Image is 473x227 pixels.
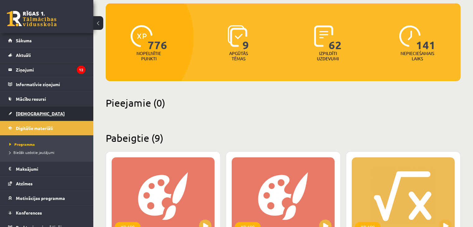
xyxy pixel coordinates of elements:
h2: Pieejamie (0) [106,97,461,109]
span: Atzīmes [16,181,33,186]
p: Izpildīti uzdevumi [316,51,340,61]
p: Apgūtās tēmas [226,51,251,61]
a: Rīgas 1. Tālmācības vidusskola [7,11,57,26]
i: 12 [77,66,86,74]
a: Konferences [8,206,86,220]
a: Biežāk uzdotie jautājumi [9,150,87,155]
span: 776 [148,25,167,51]
span: 141 [416,25,436,51]
span: Programma [9,142,35,147]
a: Sākums [8,33,86,48]
span: Mācību resursi [16,96,46,102]
h2: Pabeigtie (9) [106,132,461,144]
a: [DEMOGRAPHIC_DATA] [8,106,86,121]
span: Digitālie materiāli [16,125,53,131]
a: Aktuāli [8,48,86,62]
a: Atzīmes [8,176,86,191]
a: Mācību resursi [8,92,86,106]
a: Ziņojumi12 [8,63,86,77]
img: icon-completed-tasks-ad58ae20a441b2904462921112bc710f1caf180af7a3daa7317a5a94f2d26646.svg [314,25,333,47]
legend: Informatīvie ziņojumi [16,77,86,91]
span: Sākums [16,38,32,43]
legend: Ziņojumi [16,63,86,77]
span: 62 [329,25,342,51]
span: Motivācijas programma [16,195,65,201]
a: Motivācijas programma [8,191,86,205]
a: Digitālie materiāli [8,121,86,135]
p: Nopelnītie punkti [137,51,161,61]
a: Maksājumi [8,162,86,176]
span: Konferences [16,210,42,215]
a: Informatīvie ziņojumi [8,77,86,91]
span: [DEMOGRAPHIC_DATA] [16,111,65,116]
p: Nepieciešamais laiks [401,51,434,61]
img: icon-clock-7be60019b62300814b6bd22b8e044499b485619524d84068768e800edab66f18.svg [399,25,421,47]
img: icon-learned-topics-4a711ccc23c960034f471b6e78daf4a3bad4a20eaf4de84257b87e66633f6470.svg [228,25,247,47]
span: Aktuāli [16,52,31,58]
img: icon-xp-0682a9bc20223a9ccc6f5883a126b849a74cddfe5390d2b41b4391c66f2066e7.svg [131,25,152,47]
span: Biežāk uzdotie jautājumi [9,150,54,155]
legend: Maksājumi [16,162,86,176]
span: 9 [243,25,249,51]
a: Programma [9,141,87,147]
